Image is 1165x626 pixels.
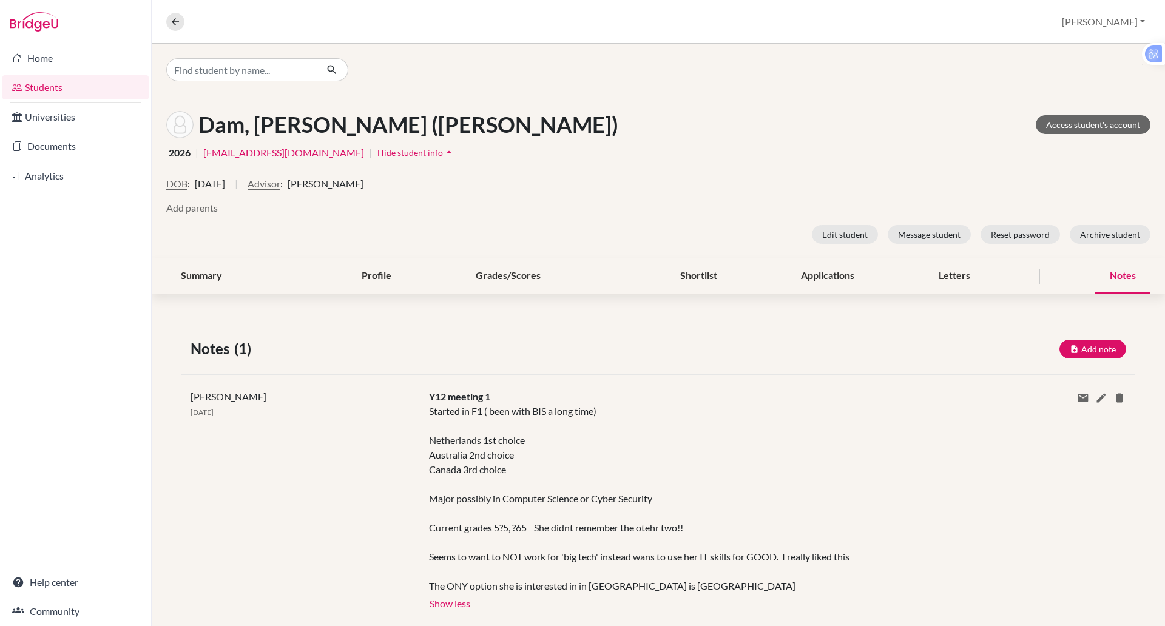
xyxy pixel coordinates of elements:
[888,225,971,244] button: Message student
[2,134,149,158] a: Documents
[786,258,869,294] div: Applications
[280,177,283,191] span: :
[2,46,149,70] a: Home
[187,177,190,191] span: :
[924,258,985,294] div: Letters
[2,105,149,129] a: Universities
[191,408,214,417] span: [DATE]
[369,146,372,160] span: |
[235,177,238,201] span: |
[1056,10,1150,33] button: [PERSON_NAME]
[198,112,618,138] h1: Dam, [PERSON_NAME] ([PERSON_NAME])
[2,164,149,188] a: Analytics
[166,111,194,138] img: Bao Anh (Isabella) Dam's avatar
[288,177,363,191] span: [PERSON_NAME]
[248,177,280,191] button: Advisor
[166,58,317,81] input: Find student by name...
[234,338,256,360] span: (1)
[2,570,149,594] a: Help center
[195,177,225,191] span: [DATE]
[347,258,406,294] div: Profile
[169,146,191,160] span: 2026
[203,146,364,160] a: [EMAIL_ADDRESS][DOMAIN_NAME]
[1070,225,1150,244] button: Archive student
[461,258,555,294] div: Grades/Scores
[10,12,58,32] img: Bridge-U
[666,258,732,294] div: Shortlist
[191,338,234,360] span: Notes
[166,177,187,191] button: DOB
[429,391,490,402] span: Y12 meeting 1
[2,599,149,624] a: Community
[812,225,878,244] button: Edit student
[1036,115,1150,134] a: Access student's account
[429,593,471,611] button: Show less
[166,258,237,294] div: Summary
[191,391,266,402] span: [PERSON_NAME]
[1059,340,1126,358] button: Add note
[2,75,149,99] a: Students
[443,146,455,158] i: arrow_drop_up
[195,146,198,160] span: |
[377,143,456,162] button: Hide student infoarrow_drop_up
[429,404,967,593] div: Started in F1 ( been with BIS a long time) Netherlands 1st choice Australia 2nd choice Canada 3rd...
[1095,258,1150,294] div: Notes
[377,147,443,158] span: Hide student info
[981,225,1060,244] button: Reset password
[166,201,218,215] button: Add parents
